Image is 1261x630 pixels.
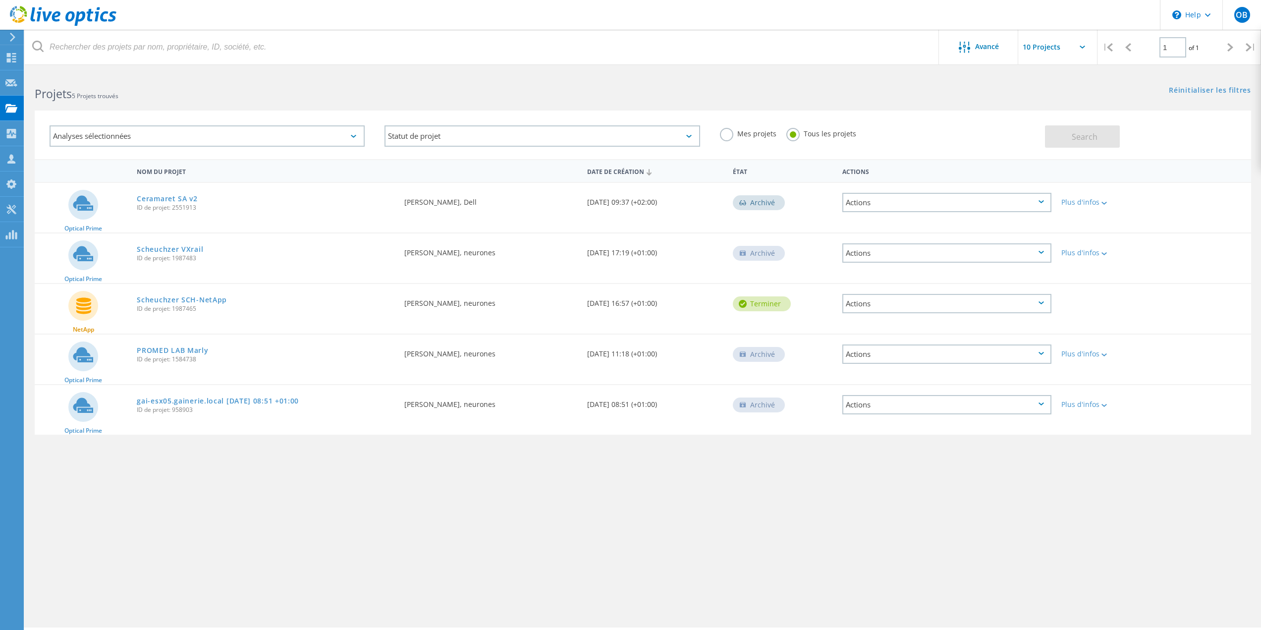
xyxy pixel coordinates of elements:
a: gai-esx05.gainerie.local [DATE] 08:51 +01:00 [137,398,299,404]
div: [PERSON_NAME], neurones [399,284,582,317]
div: Nom du projet [132,162,399,180]
div: Plus d'infos [1061,199,1149,206]
div: | [1241,30,1261,65]
a: Scheuchzer SCH-NetApp [137,296,227,303]
div: | [1097,30,1118,65]
div: Date de création [582,162,728,180]
span: Optical Prime [64,276,102,282]
div: [DATE] 11:18 (+01:00) [582,335,728,367]
div: [DATE] 16:57 (+01:00) [582,284,728,317]
span: ID de projet: 1987483 [137,255,394,261]
a: Ceramaret SA v2 [137,195,198,202]
div: [DATE] 17:19 (+01:00) [582,233,728,266]
div: Archivé [733,246,785,261]
b: Projets [35,86,72,102]
a: Scheuchzer VXrail [137,246,203,253]
span: ID de projet: 1987465 [137,306,394,312]
div: Analyses sélectionnées [50,125,365,147]
div: Actions [842,344,1051,364]
span: OB [1236,11,1248,19]
span: NetApp [73,327,94,333]
a: PROMED LAB Marly [137,347,208,354]
span: Avancé [975,43,999,50]
div: [DATE] 09:37 (+02:00) [582,183,728,216]
div: Plus d'infos [1061,249,1149,256]
span: ID de projet: 2551913 [137,205,394,211]
div: [PERSON_NAME], neurones [399,385,582,418]
label: Mes projets [720,128,776,137]
div: [PERSON_NAME], Dell [399,183,582,216]
div: État [728,162,837,180]
span: Search [1072,131,1097,142]
svg: \n [1172,10,1181,19]
div: Actions [842,243,1051,263]
span: ID de projet: 1584738 [137,356,394,362]
div: Plus d'infos [1061,350,1149,357]
div: Terminer [733,296,791,311]
div: Archivé [733,195,785,210]
div: [DATE] 08:51 (+01:00) [582,385,728,418]
div: Actions [842,294,1051,313]
div: Plus d'infos [1061,401,1149,408]
span: Optical Prime [64,377,102,383]
div: Actions [842,395,1051,414]
div: Actions [842,193,1051,212]
label: Tous les projets [786,128,856,137]
input: Rechercher des projets par nom, propriétaire, ID, société, etc. [25,30,939,64]
div: [PERSON_NAME], neurones [399,233,582,266]
button: Search [1045,125,1120,148]
span: 5 Projets trouvés [72,92,118,100]
div: Archivé [733,347,785,362]
a: Live Optics Dashboard [10,21,116,28]
div: Actions [837,162,1056,180]
div: Statut de projet [384,125,700,147]
a: Réinitialiser les filtres [1169,87,1251,95]
span: Optical Prime [64,428,102,434]
span: ID de projet: 958903 [137,407,394,413]
div: Archivé [733,398,785,412]
div: [PERSON_NAME], neurones [399,335,582,367]
span: of 1 [1189,44,1199,52]
span: Optical Prime [64,226,102,231]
